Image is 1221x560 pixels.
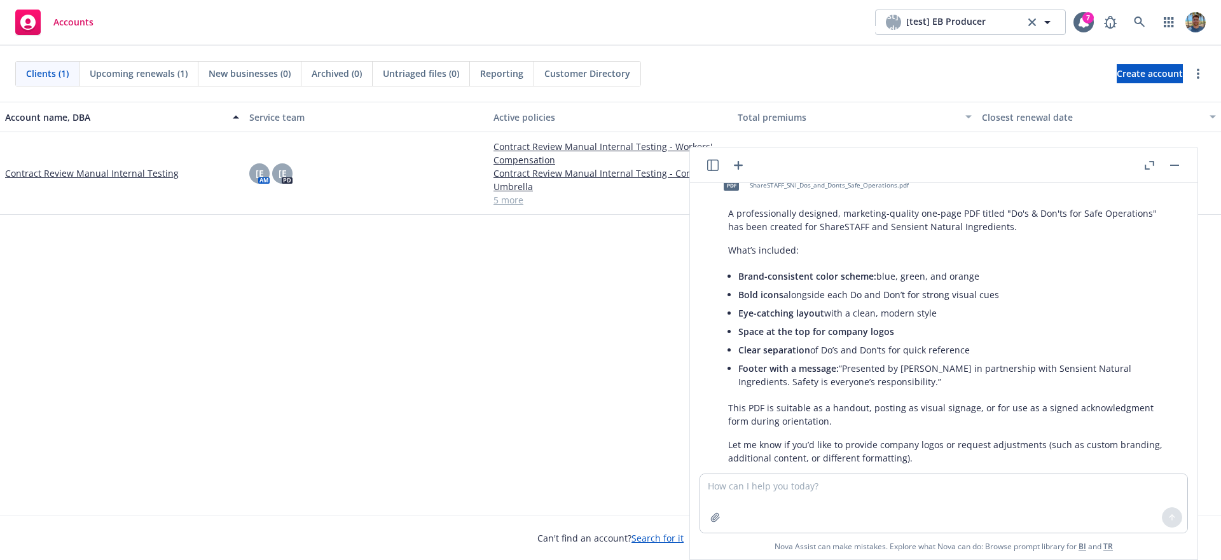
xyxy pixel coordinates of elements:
[977,102,1221,132] button: Closest renewal date
[875,10,1066,35] button: [test] EB Producer[test] EB Producerclear selection
[493,140,728,167] a: Contract Review Manual Internal Testing - Workers' Compensation
[480,67,523,80] span: Reporting
[1117,64,1183,83] a: Create account
[738,359,1169,391] li: “Presented by [PERSON_NAME] in partnership with Sensient Natural Ingredients. Safety is everyone’...
[738,267,1169,285] li: blue, green, and orange
[488,102,733,132] button: Active policies
[738,289,783,301] span: Bold icons
[738,362,839,374] span: Footer with a message:
[5,111,225,124] div: Account name, DBA
[256,167,264,180] span: [E
[1156,10,1182,35] a: Switch app
[724,181,739,190] span: pdf
[493,111,728,124] div: Active policies
[750,181,909,189] span: ShareSTAFF_SNI_Dos_and_Donts_Safe_Operations.pdf
[26,67,69,80] span: Clients (1)
[775,533,1113,559] span: Nova Assist can make mistakes. Explore what Nova can do: Browse prompt library for and
[738,285,1169,304] li: alongside each Do and Don’t for strong visual cues
[1103,541,1113,552] a: TR
[906,15,986,30] span: [test] EB Producer
[544,67,630,80] span: Customer Directory
[249,111,483,124] div: Service team
[1117,62,1183,86] span: Create account
[728,243,1169,257] p: What’s included:
[90,67,188,80] span: Upcoming renewals (1)
[1079,541,1086,552] a: BI
[53,17,93,27] span: Accounts
[738,325,894,338] span: Space at the top for company logos
[5,167,179,180] a: Contract Review Manual Internal Testing
[493,193,728,207] a: 5 more
[728,401,1169,428] p: This PDF is suitable as a handout, posting as visual signage, or for use as a signed acknowledgme...
[1098,10,1123,35] a: Report a Bug
[738,270,876,282] span: Brand-consistent color scheme:
[733,102,977,132] button: Total premiums
[1185,12,1206,32] img: photo
[1190,66,1206,81] a: more
[1082,12,1094,24] div: 7
[209,67,291,80] span: New businesses (0)
[738,111,958,124] div: Total premiums
[738,307,824,319] span: Eye-catching layout
[715,170,911,201] div: pdfShareSTAFF_SNI_Dos_and_Donts_Safe_Operations.pdf
[738,344,810,356] span: Clear separation
[537,531,684,545] span: Can't find an account?
[728,207,1169,233] p: A professionally designed, marketing-quality one-page PDF titled "Do's & Don'ts for Safe Operatio...
[874,9,914,36] span: [test] EB Producer
[738,341,1169,359] li: of Do’s and Don’ts for quick reference
[279,167,287,180] span: [E
[383,67,459,80] span: Untriaged files (0)
[1024,15,1040,30] a: clear selection
[738,304,1169,322] li: with a clean, modern style
[10,4,99,40] a: Accounts
[728,438,1169,465] p: Let me know if you’d like to provide company logos or request adjustments (such as custom brandin...
[244,102,488,132] button: Service team
[1127,10,1152,35] a: Search
[631,532,684,544] a: Search for it
[493,167,728,193] a: Contract Review Manual Internal Testing - Commercial Umbrella
[312,67,362,80] span: Archived (0)
[982,111,1202,124] div: Closest renewal date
